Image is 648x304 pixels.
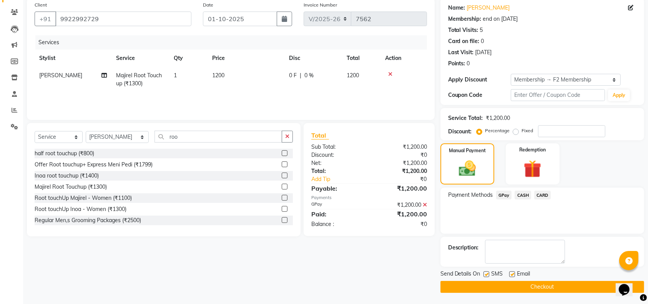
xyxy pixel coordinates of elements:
div: Points: [448,60,465,68]
span: 0 F [289,71,297,80]
iframe: chat widget [616,273,640,296]
div: ₹1,200.00 [369,209,432,219]
div: Discount: [306,151,369,159]
label: Redemption [519,146,546,153]
input: Search by Name/Mobile/Email/Code [55,12,191,26]
span: 0 % [304,71,314,80]
div: 5 [480,26,483,34]
span: [PERSON_NAME] [39,72,82,79]
label: Date [203,2,213,8]
div: Payments [311,194,427,201]
a: [PERSON_NAME] [467,4,510,12]
span: Majirel Root Touchup (₹1300) [116,72,162,87]
div: ₹0 [369,151,432,159]
span: Payment Methods [448,191,493,199]
div: ₹1,200.00 [369,167,432,175]
div: Apply Discount [448,76,511,84]
div: Card on file: [448,37,480,45]
span: Email [517,270,530,279]
div: ₹1,200.00 [369,159,432,167]
div: end on [DATE] [483,15,518,23]
div: [DATE] [475,48,492,56]
div: Net: [306,159,369,167]
span: Total [311,131,329,140]
div: Payable: [306,184,369,193]
div: Regular Men,s Grooming Packages (₹2500) [35,216,141,224]
label: Invoice Number [304,2,337,8]
div: Service Total: [448,114,483,122]
img: _cash.svg [454,159,481,178]
div: half root touchup (₹800) [35,150,94,158]
th: Price [208,50,284,67]
div: ₹1,200.00 [486,114,510,122]
span: 1200 [212,72,224,79]
span: | [300,71,301,80]
div: ₹1,200.00 [369,201,432,209]
div: Sub Total: [306,143,369,151]
label: Percentage [485,127,510,134]
label: Fixed [522,127,533,134]
div: Balance : [306,220,369,228]
th: Qty [169,50,208,67]
input: Enter Offer / Coupon Code [511,89,605,101]
div: Last Visit: [448,48,474,56]
button: Checkout [440,281,644,293]
label: Client [35,2,47,8]
span: SMS [492,270,503,279]
div: ₹0 [369,220,432,228]
div: Discount: [448,128,472,136]
div: Majirel Root Touchup (₹1300) [35,183,107,191]
button: +91 [35,12,56,26]
span: CASH [515,191,531,199]
div: 0 [467,60,470,68]
span: CARD [534,191,551,199]
div: Description: [448,244,479,252]
th: Action [380,50,427,67]
div: Membership: [448,15,482,23]
a: Add Tip [306,175,380,183]
span: Send Details On [440,270,480,279]
div: Name: [448,4,465,12]
div: Paid: [306,209,369,219]
div: 0 [481,37,484,45]
div: ₹0 [380,175,433,183]
div: GPay [306,201,369,209]
th: Service [111,50,169,67]
label: Manual Payment [449,147,486,154]
div: Coupon Code [448,91,511,99]
span: GPay [496,191,512,199]
input: Search or Scan [155,131,282,143]
div: Total Visits: [448,26,479,34]
div: Offer Root touchup+ Express Meni Pedi (₹1799) [35,161,153,169]
img: _gift.svg [518,158,547,180]
th: Total [342,50,380,67]
div: Services [35,35,433,50]
div: Root touchUp Majirel - Women (₹1100) [35,194,132,202]
div: Total: [306,167,369,175]
div: ₹1,200.00 [369,143,432,151]
div: Inoa root touchup (₹1400) [35,172,99,180]
th: Stylist [35,50,111,67]
button: Apply [608,90,630,101]
div: Root touchUp Inoa - Women (₹1300) [35,205,126,213]
span: 1 [174,72,177,79]
th: Disc [284,50,342,67]
span: 1200 [347,72,359,79]
div: ₹1,200.00 [369,184,432,193]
